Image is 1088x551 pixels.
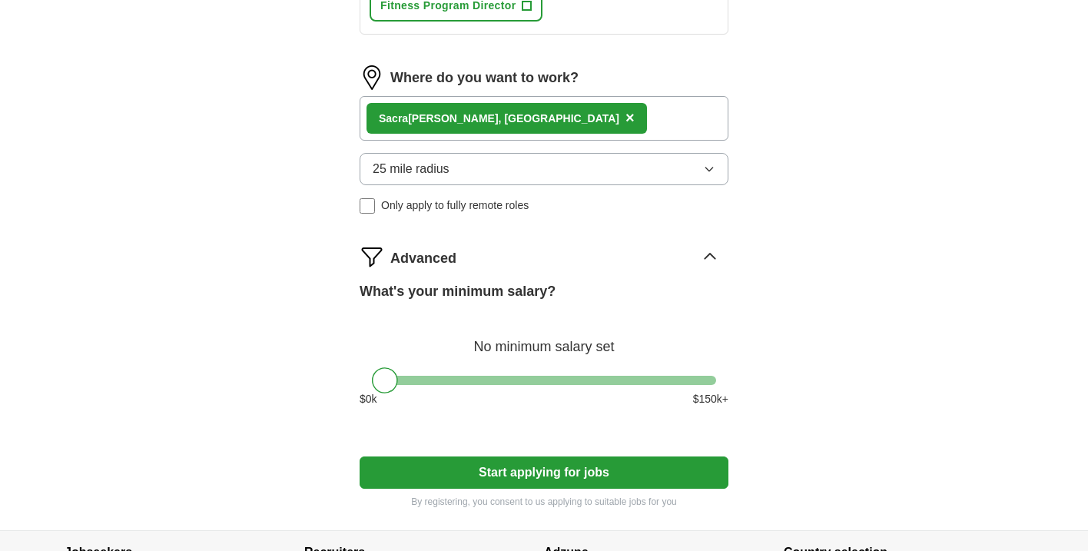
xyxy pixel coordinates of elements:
[379,111,619,127] div: [PERSON_NAME], [GEOGRAPHIC_DATA]
[360,281,556,302] label: What's your minimum salary?
[625,107,635,130] button: ×
[373,160,449,178] span: 25 mile radius
[360,391,377,407] span: $ 0 k
[625,109,635,126] span: ×
[381,197,529,214] span: Only apply to fully remote roles
[360,456,728,489] button: Start applying for jobs
[390,68,579,88] label: Where do you want to work?
[360,495,728,509] p: By registering, you consent to us applying to suitable jobs for you
[360,153,728,185] button: 25 mile radius
[360,244,384,269] img: filter
[360,65,384,90] img: location.png
[693,391,728,407] span: $ 150 k+
[390,248,456,269] span: Advanced
[360,320,728,357] div: No minimum salary set
[379,112,408,124] strong: Sacra
[360,198,375,214] input: Only apply to fully remote roles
